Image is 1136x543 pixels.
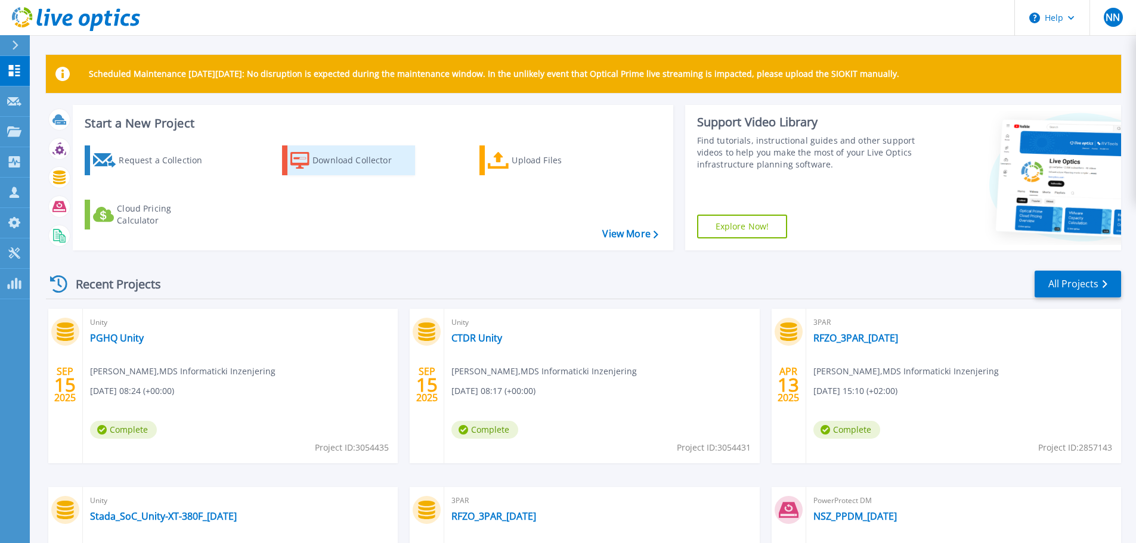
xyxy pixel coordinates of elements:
[479,145,612,175] a: Upload Files
[451,494,752,507] span: 3PAR
[451,384,536,398] span: [DATE] 08:17 (+00:00)
[315,441,389,454] span: Project ID: 3054435
[451,510,536,522] a: RFZO_3PAR_[DATE]
[85,145,218,175] a: Request a Collection
[778,380,799,390] span: 13
[451,332,502,344] a: CTDR Unity
[90,494,391,507] span: Unity
[813,316,1114,329] span: 3PAR
[813,494,1114,507] span: PowerProtect DM
[117,203,212,226] div: Cloud Pricing Calculator
[90,365,276,378] span: [PERSON_NAME] , MDS Informaticki Inzenjering
[54,380,76,390] span: 15
[90,316,391,329] span: Unity
[1035,271,1121,297] a: All Projects
[416,363,438,407] div: SEP 2025
[813,332,898,344] a: RFZO_3PAR_[DATE]
[90,510,237,522] a: Stada_SoC_Unity-XT-380F_[DATE]
[813,510,897,522] a: NSZ_PPDM_[DATE]
[46,269,177,299] div: Recent Projects
[312,148,408,172] div: Download Collector
[85,117,658,130] h3: Start a New Project
[777,363,800,407] div: APR 2025
[1106,13,1120,22] span: NN
[90,421,157,439] span: Complete
[416,380,438,390] span: 15
[813,365,999,378] span: [PERSON_NAME] , MDS Informaticki Inzenjering
[119,148,214,172] div: Request a Collection
[90,332,144,344] a: PGHQ Unity
[1038,441,1112,454] span: Project ID: 2857143
[602,228,658,240] a: View More
[89,69,899,79] p: Scheduled Maintenance [DATE][DATE]: No disruption is expected during the maintenance window. In t...
[677,441,751,454] span: Project ID: 3054431
[451,421,518,439] span: Complete
[813,384,897,398] span: [DATE] 15:10 (+02:00)
[697,135,920,170] div: Find tutorials, instructional guides and other support videos to help you make the most of your L...
[282,145,415,175] a: Download Collector
[85,200,218,229] a: Cloud Pricing Calculator
[54,363,76,407] div: SEP 2025
[697,114,920,130] div: Support Video Library
[451,365,637,378] span: [PERSON_NAME] , MDS Informaticki Inzenjering
[697,215,788,238] a: Explore Now!
[512,148,607,172] div: Upload Files
[90,384,174,398] span: [DATE] 08:24 (+00:00)
[451,316,752,329] span: Unity
[813,421,880,439] span: Complete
